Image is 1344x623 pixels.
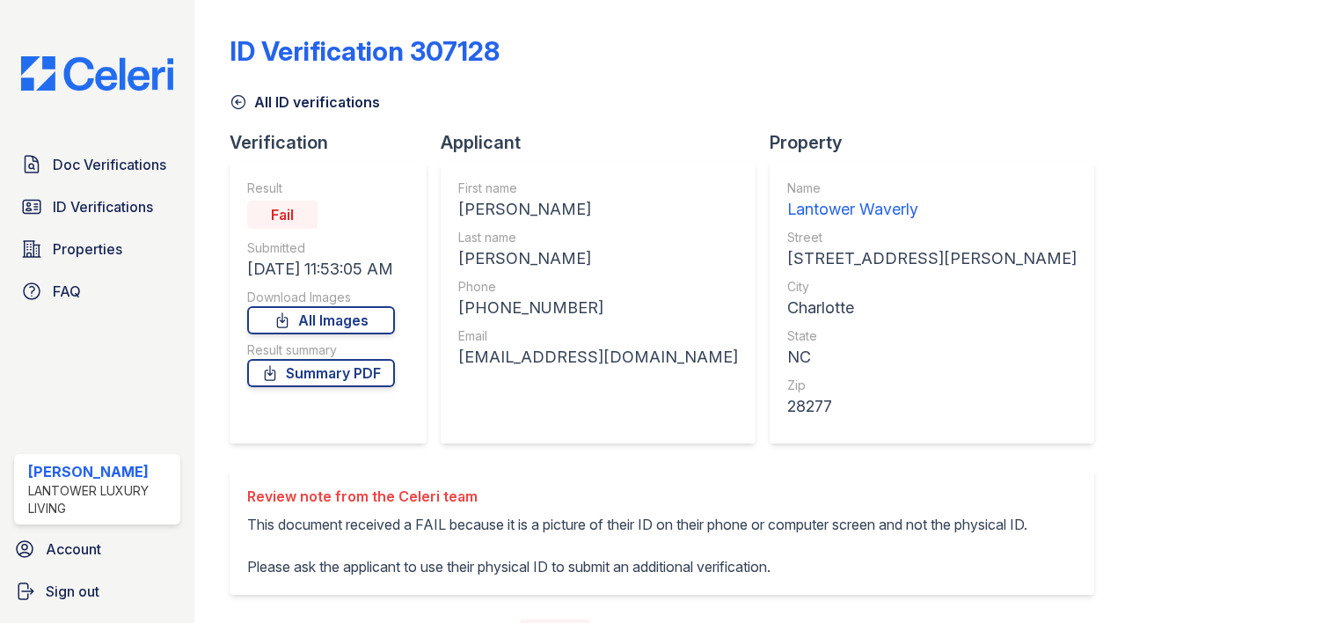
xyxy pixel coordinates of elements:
span: Account [46,539,101,560]
span: Doc Verifications [53,154,166,175]
div: Result summary [247,341,395,359]
a: Doc Verifications [14,147,180,182]
span: ID Verifications [53,196,153,217]
div: Street [787,229,1077,246]
a: Properties [14,231,180,267]
div: First name [458,180,738,197]
a: FAQ [14,274,180,309]
div: Zip [787,377,1077,394]
div: Name [787,180,1077,197]
div: [PHONE_NUMBER] [458,296,738,320]
div: Submitted [247,239,395,257]
span: Properties [53,238,122,260]
div: Lantower Waverly [787,197,1077,222]
p: This document received a FAIL because it is a picture of their ID on their phone or computer scre... [247,514,1027,577]
a: Summary PDF [247,359,395,387]
div: Charlotte [787,296,1077,320]
div: Fail [247,201,318,229]
div: Verification [230,130,441,155]
div: ID Verification 307128 [230,35,500,67]
div: Result [247,180,395,197]
div: 28277 [787,394,1077,419]
div: [EMAIL_ADDRESS][DOMAIN_NAME] [458,345,738,370]
span: Sign out [46,581,99,602]
a: Sign out [7,574,187,609]
a: Name Lantower Waverly [787,180,1077,222]
div: Review note from the Celeri team [247,486,1027,507]
div: [DATE] 11:53:05 AM [247,257,395,282]
div: NC [787,345,1077,370]
div: [PERSON_NAME] [458,197,738,222]
div: City [787,278,1077,296]
a: Account [7,531,187,567]
div: Email [458,327,738,345]
div: Download Images [247,289,395,306]
div: Lantower Luxury Living [28,482,173,517]
div: [PERSON_NAME] [28,461,173,482]
div: State [787,327,1077,345]
div: Property [770,130,1108,155]
div: Last name [458,229,738,246]
div: [PERSON_NAME] [458,246,738,271]
img: CE_Logo_Blue-a8612792a0a2168367f1c8372b55b34899dd931a85d93a1a3d3e32e68fde9ad4.png [7,56,187,91]
div: [STREET_ADDRESS][PERSON_NAME] [787,246,1077,271]
div: Applicant [441,130,770,155]
a: All ID verifications [230,92,380,113]
span: FAQ [53,281,81,302]
a: ID Verifications [14,189,180,224]
div: Phone [458,278,738,296]
a: All Images [247,306,395,334]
